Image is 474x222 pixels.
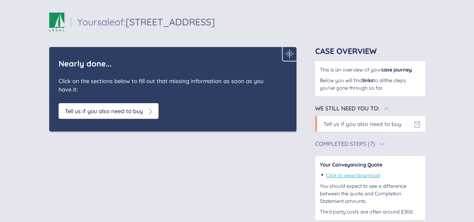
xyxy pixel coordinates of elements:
[320,161,382,168] span: Your Conveyancing Quote
[381,66,412,73] span: case journey
[126,16,215,28] span: [STREET_ADDRESS]
[320,77,420,92] div: Below you will find to all the steps you've gone through so far .
[320,182,420,205] div: You should expect to see a difference between the quote and Completion Statement amounts.
[323,120,401,128] div: Tell us if you also need to buy
[59,59,112,68] span: Nearly done...
[326,172,380,178] a: Click to view/download
[315,141,375,147] div: Completed Steps (7)
[65,107,143,115] div: Tell us if you also need to buy
[320,66,420,73] div: This is an overview of your .
[320,208,420,215] div: Third party costs are often around £300.
[59,77,278,94] div: Click on the sections below to fill out that missing information as soon as you have it:
[362,77,373,83] span: links
[315,46,377,56] span: Case Overview
[315,105,379,112] span: We still need you to:
[77,17,215,27] div: Your sale of:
